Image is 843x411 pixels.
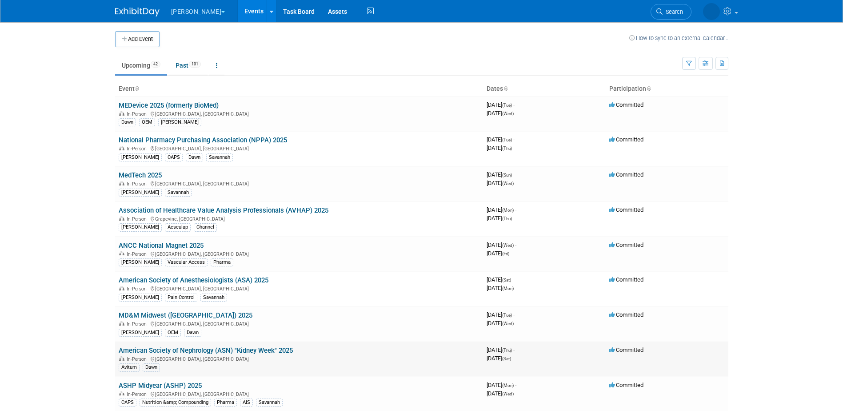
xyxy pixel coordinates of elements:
[119,355,479,362] div: [GEOGRAPHIC_DATA], [GEOGRAPHIC_DATA]
[487,276,514,283] span: [DATE]
[487,136,515,143] span: [DATE]
[151,61,160,68] span: 42
[502,348,512,353] span: (Thu)
[165,153,183,161] div: CAPS
[115,31,160,47] button: Add Event
[127,146,149,152] span: In-Person
[502,313,512,318] span: (Tue)
[502,146,512,151] span: (Thu)
[165,329,181,337] div: OEM
[135,85,139,92] a: Sort by Event Name
[487,145,512,151] span: [DATE]
[119,382,202,390] a: ASHP Midyear (ASHP) 2025
[487,180,514,186] span: [DATE]
[487,101,515,108] span: [DATE]
[487,242,516,248] span: [DATE]
[502,103,512,108] span: (Tue)
[119,250,479,257] div: [GEOGRAPHIC_DATA], [GEOGRAPHIC_DATA]
[502,251,509,256] span: (Fri)
[119,311,252,319] a: MD&M Midwest ([GEOGRAPHIC_DATA]) 2025
[127,321,149,327] span: In-Person
[119,136,287,144] a: National Pharmacy Purchasing Association (NPPA) 2025
[502,137,512,142] span: (Tue)
[119,391,124,396] img: In-Person Event
[663,8,683,15] span: Search
[119,146,124,150] img: In-Person Event
[487,311,515,318] span: [DATE]
[513,311,515,318] span: -
[119,153,162,161] div: [PERSON_NAME]
[515,382,516,388] span: -
[184,329,201,337] div: Dawn
[609,136,643,143] span: Committed
[119,320,479,327] div: [GEOGRAPHIC_DATA], [GEOGRAPHIC_DATA]
[119,286,124,290] img: In-Person Event
[609,311,643,318] span: Committed
[487,382,516,388] span: [DATE]
[143,363,160,371] div: Dawn
[703,3,720,20] img: Savannah Jones
[513,101,515,108] span: -
[119,321,124,326] img: In-Person Event
[206,153,233,161] div: Savannah
[139,118,155,126] div: OEM
[165,258,208,266] div: Vascular Access
[487,320,514,326] span: [DATE]
[119,285,479,292] div: [GEOGRAPHIC_DATA], [GEOGRAPHIC_DATA]
[502,278,511,282] span: (Sat)
[513,171,515,178] span: -
[487,390,514,397] span: [DATE]
[487,206,516,213] span: [DATE]
[502,383,514,388] span: (Mon)
[119,223,162,231] div: [PERSON_NAME]
[512,276,514,283] span: -
[609,101,643,108] span: Committed
[487,355,511,362] span: [DATE]
[119,216,124,221] img: In-Person Event
[211,258,233,266] div: Pharma
[629,35,728,41] a: How to sync to an external calendar...
[651,4,691,20] a: Search
[609,242,643,248] span: Committed
[609,276,643,283] span: Committed
[127,356,149,362] span: In-Person
[115,81,483,97] th: Event
[189,61,201,68] span: 101
[119,101,219,109] a: MEDevice 2025 (formerly BioMed)
[119,118,136,126] div: Dawn
[119,242,204,250] a: ANCC National Magnet 2025
[487,347,515,353] span: [DATE]
[127,111,149,117] span: In-Person
[127,391,149,397] span: In-Person
[158,118,201,126] div: [PERSON_NAME]
[609,206,643,213] span: Committed
[119,356,124,361] img: In-Person Event
[119,251,124,256] img: In-Person Event
[240,399,253,407] div: AIS
[119,329,162,337] div: [PERSON_NAME]
[119,111,124,116] img: In-Person Event
[502,181,514,186] span: (Wed)
[119,399,136,407] div: CAPS
[502,356,511,361] span: (Sat)
[487,215,512,222] span: [DATE]
[119,347,293,355] a: American Society of Nephrology (ASN) "Kidney Week" 2025
[483,81,606,97] th: Dates
[502,321,514,326] span: (Wed)
[487,171,515,178] span: [DATE]
[487,250,509,257] span: [DATE]
[119,206,328,214] a: Association of Healthcare Value Analysis Professionals (AVHAP) 2025
[487,285,514,291] span: [DATE]
[515,206,516,213] span: -
[606,81,728,97] th: Participation
[194,223,217,231] div: Channel
[119,215,479,222] div: Grapevine, [GEOGRAPHIC_DATA]
[502,216,512,221] span: (Thu)
[609,171,643,178] span: Committed
[186,153,203,161] div: Dawn
[513,136,515,143] span: -
[169,57,208,74] a: Past101
[119,171,162,179] a: MedTech 2025
[214,399,237,407] div: Pharma
[502,243,514,248] span: (Wed)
